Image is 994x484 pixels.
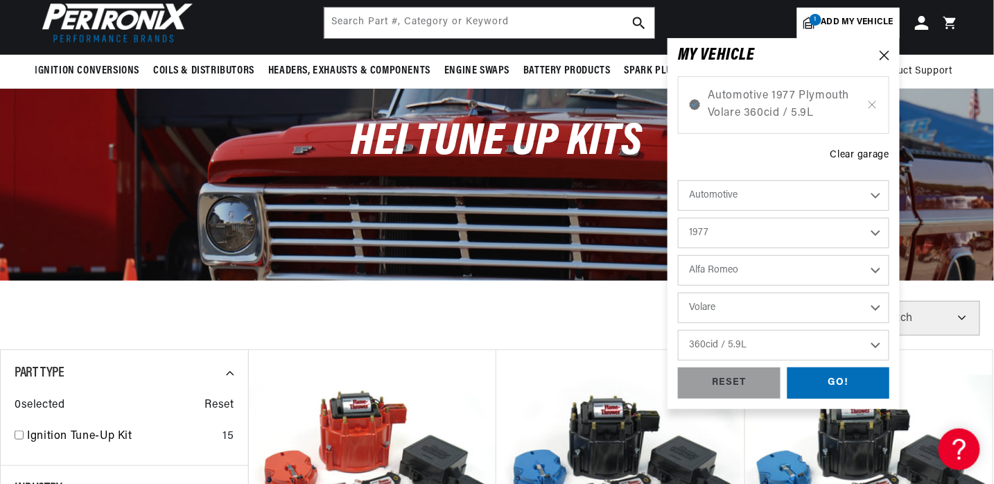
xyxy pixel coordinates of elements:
span: 0 selected [15,397,64,415]
select: Year [678,218,889,248]
h6: MY VEHICLE [678,49,755,62]
div: 15 [223,428,234,446]
summary: Headers, Exhausts & Components [261,55,437,87]
span: Product Support [875,64,952,79]
span: Part Type [15,366,64,380]
summary: Coils & Distributors [146,55,261,87]
a: 1Add my vehicle [797,8,900,38]
a: Ignition Tune-Up Kit [27,428,217,446]
input: Search Part #, Category or Keyword [324,8,654,38]
span: Automotive 1977 Plymouth Volare 360cid / 5.9L [708,87,860,123]
span: Headers, Exhausts & Components [268,64,430,78]
select: Engine [678,330,889,361]
summary: Product Support [875,55,959,88]
select: Ride Type [678,180,889,211]
summary: Spark Plug Wires [618,55,716,87]
span: Spark Plug Wires [625,64,709,78]
span: Battery Products [523,64,611,78]
div: Clear garage [830,148,889,163]
summary: Engine Swaps [437,55,516,87]
span: HEI Tune Up Kits [351,120,643,165]
span: Coils & Distributors [153,64,254,78]
select: Make [678,255,889,286]
span: Add my vehicle [821,16,893,29]
span: Reset [205,397,234,415]
div: RESET [678,368,781,399]
span: Engine Swaps [444,64,509,78]
div: GO! [787,368,890,399]
button: search button [624,8,654,38]
span: 1 [810,14,821,26]
summary: Battery Products [516,55,618,87]
span: Ignition Conversions [35,64,139,78]
summary: Ignition Conversions [35,55,146,87]
select: Model [678,293,889,323]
